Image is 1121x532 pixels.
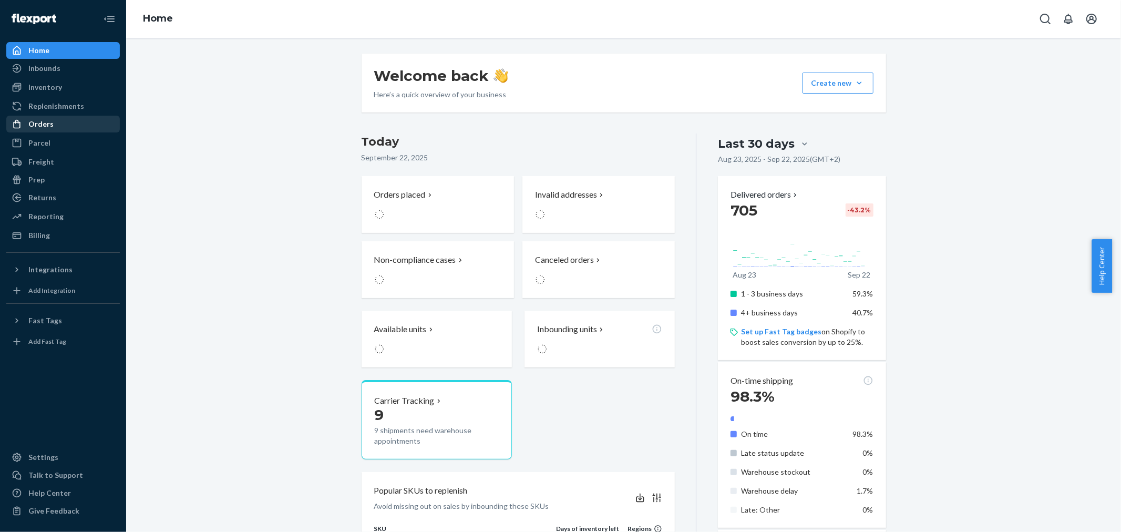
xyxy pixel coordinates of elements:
a: Freight [6,154,120,170]
a: Orders [6,116,120,132]
span: 9 [375,406,384,424]
p: Popular SKUs to replenish [374,485,468,497]
div: Give Feedback [28,506,79,516]
button: Integrations [6,261,120,278]
p: Available units [374,323,427,335]
div: Parcel [28,138,50,148]
p: 4+ business days [741,308,845,318]
p: Late: Other [741,505,845,515]
a: Add Fast Tag [6,333,120,350]
p: Canceled orders [535,254,594,266]
button: Inbounding units [524,311,675,367]
h1: Welcome back [374,66,508,85]
span: 705 [731,201,757,219]
div: Inventory [28,82,62,93]
p: Warehouse stockout [741,467,845,477]
p: Carrier Tracking [375,395,435,407]
p: Sep 22 [848,270,870,280]
p: Non-compliance cases [374,254,456,266]
a: Returns [6,189,120,206]
span: 0% [863,467,873,476]
button: Open account menu [1081,8,1102,29]
button: Talk to Support [6,467,120,484]
div: Billing [28,230,50,241]
button: Close Navigation [99,8,120,29]
div: Add Fast Tag [28,337,66,346]
p: Here’s a quick overview of your business [374,89,508,100]
div: Reporting [28,211,64,222]
span: 98.3% [853,429,873,438]
p: Invalid addresses [535,189,597,201]
p: Aug 23, 2025 - Sep 22, 2025 ( GMT+2 ) [718,154,840,165]
a: Home [6,42,120,59]
button: Fast Tags [6,312,120,329]
div: Inbounds [28,63,60,74]
p: 9 shipments need warehouse appointments [375,425,499,446]
a: Replenishments [6,98,120,115]
span: 40.7% [853,308,873,317]
button: Open Search Box [1035,8,1056,29]
span: 98.3% [731,387,775,405]
a: Inbounds [6,60,120,77]
div: Freight [28,157,54,167]
p: Inbounding units [537,323,597,335]
span: 0% [863,448,873,457]
p: Warehouse delay [741,486,845,496]
span: 59.3% [853,289,873,298]
div: Help Center [28,488,71,498]
a: Settings [6,449,120,466]
div: Talk to Support [28,470,83,480]
button: Orders placed [362,176,514,233]
img: hand-wave emoji [493,68,508,83]
div: Replenishments [28,101,84,111]
p: On-time shipping [731,375,793,387]
a: Billing [6,227,120,244]
p: on Shopify to boost sales conversion by up to 25%. [741,326,873,347]
a: Set up Fast Tag badges [741,327,821,336]
button: Delivered orders [731,189,799,201]
div: Fast Tags [28,315,62,326]
img: Flexport logo [12,14,56,24]
button: Help Center [1092,239,1112,293]
div: Orders [28,119,54,129]
p: Late status update [741,448,845,458]
button: Invalid addresses [522,176,675,233]
button: Available units [362,311,512,367]
a: Parcel [6,135,120,151]
div: Settings [28,452,58,463]
p: Avoid missing out on sales by inbounding these SKUs [374,501,549,511]
button: Give Feedback [6,503,120,519]
button: Non-compliance cases [362,241,514,298]
h3: Today [362,134,675,150]
a: Add Integration [6,282,120,299]
p: Aug 23 [733,270,756,280]
span: 0% [863,505,873,514]
div: Home [28,45,49,56]
p: Orders placed [374,189,426,201]
a: Prep [6,171,120,188]
p: On time [741,429,845,439]
a: Help Center [6,485,120,502]
a: Inventory [6,79,120,96]
p: 1 - 3 business days [741,289,845,299]
button: Canceled orders [522,241,675,298]
ol: breadcrumbs [135,4,181,34]
button: Open notifications [1058,8,1079,29]
div: Add Integration [28,286,75,295]
div: Integrations [28,264,73,275]
a: Reporting [6,208,120,225]
button: Carrier Tracking99 shipments need warehouse appointments [362,380,512,460]
div: Returns [28,192,56,203]
button: Create new [803,73,873,94]
div: -43.2 % [846,203,873,217]
div: Last 30 days [718,136,795,152]
a: Home [143,13,173,24]
span: 1.7% [857,486,873,495]
div: Prep [28,175,45,185]
p: September 22, 2025 [362,152,675,163]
